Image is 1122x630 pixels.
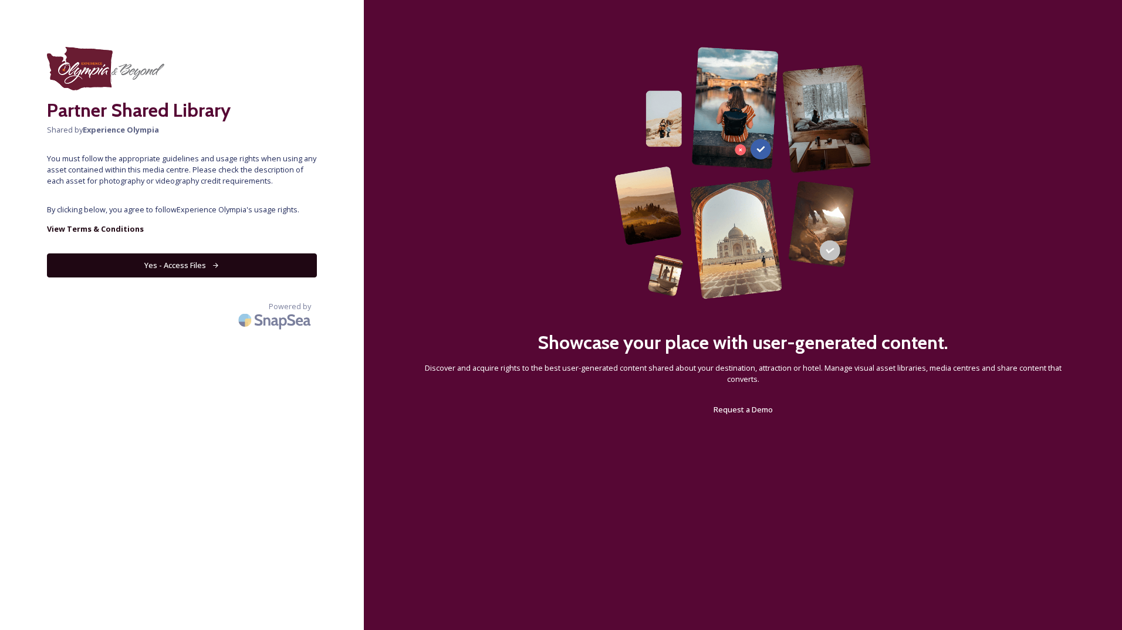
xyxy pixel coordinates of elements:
[47,47,164,90] img: download.png
[47,253,317,277] button: Yes - Access Files
[538,328,948,357] h2: Showcase your place with user-generated content.
[47,153,317,187] span: You must follow the appropriate guidelines and usage rights when using any asset contained within...
[47,222,317,236] a: View Terms & Conditions
[411,363,1075,385] span: Discover and acquire rights to the best user-generated content shared about your destination, att...
[47,204,317,215] span: By clicking below, you agree to follow Experience Olympia 's usage rights.
[269,301,311,312] span: Powered by
[614,47,871,299] img: 63b42ca75bacad526042e722_Group%20154-p-800.png
[235,306,317,334] img: SnapSea Logo
[714,404,773,415] span: Request a Demo
[714,402,773,416] a: Request a Demo
[83,124,159,135] strong: Experience Olympia
[47,124,317,136] span: Shared by
[47,223,144,234] strong: View Terms & Conditions
[47,96,317,124] h2: Partner Shared Library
